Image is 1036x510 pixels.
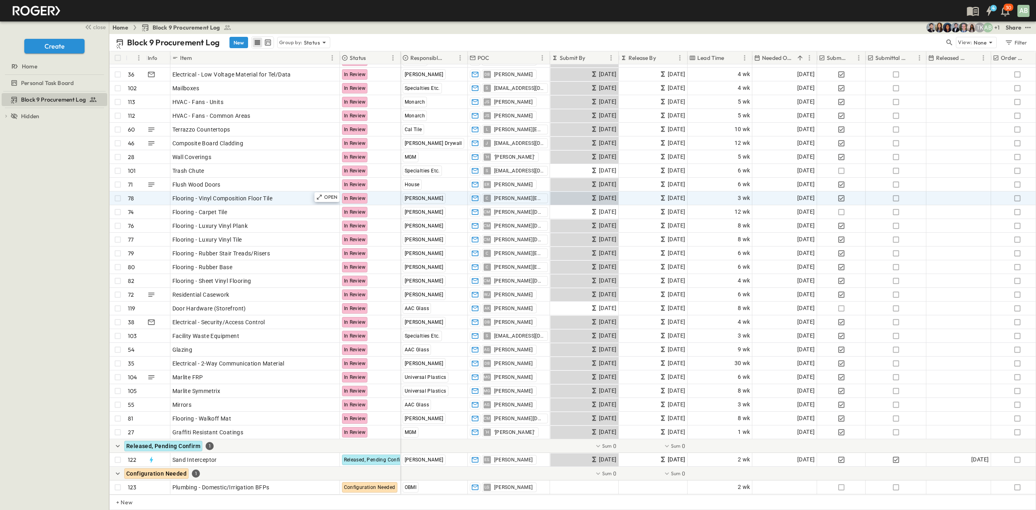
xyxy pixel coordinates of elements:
span: [DATE] [599,345,616,354]
p: Lead Time [697,54,724,62]
span: [PERSON_NAME] [405,195,444,201]
p: Release By [628,54,656,62]
button: AB [1017,4,1030,18]
span: [DATE] [797,166,815,175]
span: [DATE] [668,262,685,272]
button: Menu [537,53,547,63]
span: WJ [484,294,490,295]
span: [DATE] [599,97,616,106]
span: AAC Glass [405,306,429,311]
span: 12 wk [735,138,750,148]
span: HVAC - Fans - Common Areas [172,112,251,120]
span: 6 wk [738,180,750,189]
span: Hidden [21,112,39,120]
span: ER [484,184,490,185]
span: 6 wk [738,290,750,299]
span: House [405,182,420,187]
img: Raven Libunao (rlibunao@cahill-sf.com) [967,23,977,32]
button: kanban view [263,38,273,47]
span: 4 wk [738,70,750,79]
p: Submitted? [827,54,846,62]
span: [DATE] [668,70,685,79]
span: Personal Task Board [21,79,74,87]
span: [DATE] [797,207,815,217]
button: Sort [908,53,917,62]
span: [PERSON_NAME] [494,346,533,353]
p: Item [180,54,192,62]
button: Filter [1002,37,1030,48]
span: 5 wk [738,97,750,106]
p: 80 [128,263,135,271]
div: Filter [1004,38,1028,47]
p: 35 [128,359,134,368]
span: [PERSON_NAME] [494,305,533,312]
button: Menu [675,53,685,63]
button: Menu [134,53,144,63]
p: 72 [128,291,134,299]
button: Create [24,39,85,53]
span: [DATE] [797,125,815,134]
p: Order Confirmed? [1001,54,1024,62]
span: 5 wk [738,111,750,120]
span: 4 wk [738,317,750,327]
span: 3 wk [738,331,750,340]
span: [PERSON_NAME] [405,319,444,325]
span: Block 9 Procurement Log [153,23,220,32]
span: [DATE] [599,138,616,148]
span: AAC Glass [405,347,429,353]
p: Group by: [279,38,302,47]
span: [PERSON_NAME][EMAIL_ADDRESS][DOMAIN_NAME] [494,264,544,270]
span: [DATE] [668,138,685,148]
span: 3 wk [738,193,750,203]
span: [DATE] [797,276,815,285]
span: close [93,23,106,31]
button: Menu [979,53,988,63]
span: [DATE] [599,111,616,120]
p: 119 [128,304,136,312]
span: In Review [344,319,366,325]
span: [DATE] [599,317,616,327]
span: [DATE] [797,290,815,299]
span: [DATE] [797,317,815,327]
button: Sort [847,53,856,62]
span: Flooring - Sheet Vinyl Flooring [172,277,251,285]
span: [PERSON_NAME][DOMAIN_NAME] [494,236,544,243]
span: 4 wk [738,83,750,93]
span: [DATE] [668,193,685,203]
span: Glazing [172,346,193,354]
button: Sort [796,53,805,62]
span: [DATE] [668,317,685,327]
span: [PERSON_NAME] [494,113,533,119]
span: Mailboxes [172,84,200,92]
span: In Review [344,209,366,215]
span: [DATE] [668,207,685,217]
span: [DATE] [599,290,616,299]
span: In Review [344,168,366,174]
img: Kim Bowen (kbowen@cahill-sf.com) [934,23,944,32]
span: In Review [344,195,366,201]
div: Teddy Khuong (tkhuong@guzmangc.com) [975,23,985,32]
span: [PERSON_NAME][DOMAIN_NAME] [494,278,544,284]
p: + 1 [994,23,1002,32]
span: Specialties Etc. [405,168,440,174]
span: [DATE] [668,152,685,161]
span: [PERSON_NAME] [494,71,533,78]
span: [PERSON_NAME] [405,278,444,284]
p: 103 [128,332,137,340]
span: [DATE] [668,111,685,120]
p: 82 [128,277,134,285]
span: Facility Waste Equipment [172,332,240,340]
span: [EMAIL_ADDRESS][DOMAIN_NAME] [494,333,544,339]
span: [DATE] [599,152,616,161]
span: [DATE] [797,180,815,189]
button: Menu [606,53,616,63]
span: [DATE] [797,262,815,272]
span: [DATE] [668,359,685,368]
span: In Review [344,72,366,77]
span: 6 wk [738,249,750,258]
span: Door Hardware (Storefront) [172,304,246,312]
p: POC [478,54,490,62]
